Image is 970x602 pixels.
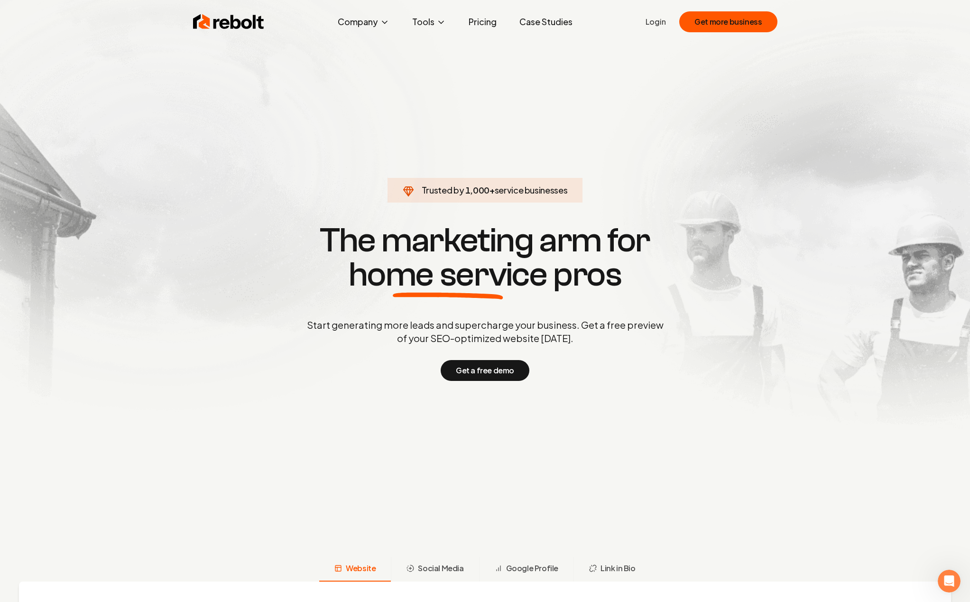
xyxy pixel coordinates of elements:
button: Tools [405,12,453,31]
h1: The marketing arm for pros [258,223,713,292]
a: Case Studies [512,12,580,31]
span: home service [349,258,547,292]
span: Website [346,563,376,574]
iframe: Intercom live chat [938,570,961,593]
span: Google Profile [506,563,558,574]
button: Company [330,12,397,31]
a: Login [646,16,666,28]
button: Get a free demo [441,360,529,381]
span: + [490,185,495,195]
span: Social Media [418,563,463,574]
button: Get more business [679,11,777,32]
span: 1,000 [465,184,490,197]
span: Trusted by [422,185,464,195]
button: Link in Bio [573,557,651,582]
button: Google Profile [479,557,573,582]
a: Pricing [461,12,504,31]
span: service businesses [495,185,568,195]
span: Link in Bio [600,563,636,574]
p: Start generating more leads and supercharge your business. Get a free preview of your SEO-optimiz... [305,318,665,345]
button: Social Media [391,557,479,582]
button: Website [319,557,391,582]
img: Rebolt Logo [193,12,264,31]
